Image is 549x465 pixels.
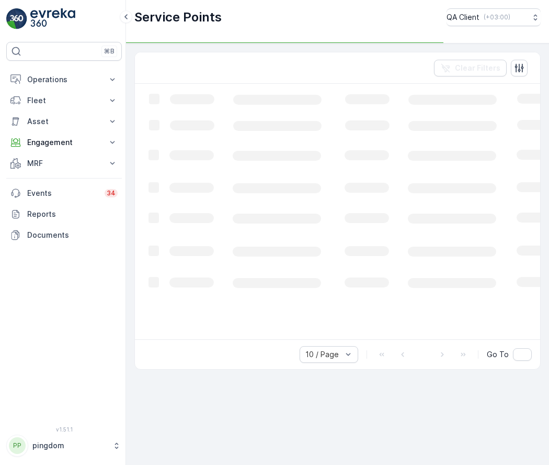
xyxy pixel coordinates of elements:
[27,209,118,219] p: Reports
[6,132,122,153] button: Engagement
[6,153,122,174] button: MRF
[27,74,101,85] p: Operations
[447,8,541,26] button: QA Client(+03:00)
[9,437,26,454] div: PP
[484,13,510,21] p: ( +03:00 )
[6,90,122,111] button: Fleet
[27,95,101,106] p: Fleet
[107,189,116,197] p: 34
[6,225,122,246] a: Documents
[6,426,122,433] span: v 1.51.1
[30,8,75,29] img: logo_light-DOdMpM7g.png
[6,183,122,204] a: Events34
[27,158,101,169] p: MRF
[447,12,479,23] p: QA Client
[134,9,222,26] p: Service Points
[6,8,27,29] img: logo
[27,230,118,240] p: Documents
[6,435,122,457] button: PPpingdom
[27,116,101,127] p: Asset
[487,349,509,360] span: Go To
[27,188,98,198] p: Events
[455,63,500,73] p: Clear Filters
[6,69,122,90] button: Operations
[434,60,507,76] button: Clear Filters
[27,137,101,148] p: Engagement
[6,111,122,132] button: Asset
[6,204,122,225] a: Reports
[32,440,107,451] p: pingdom
[104,47,115,56] p: ⌘B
